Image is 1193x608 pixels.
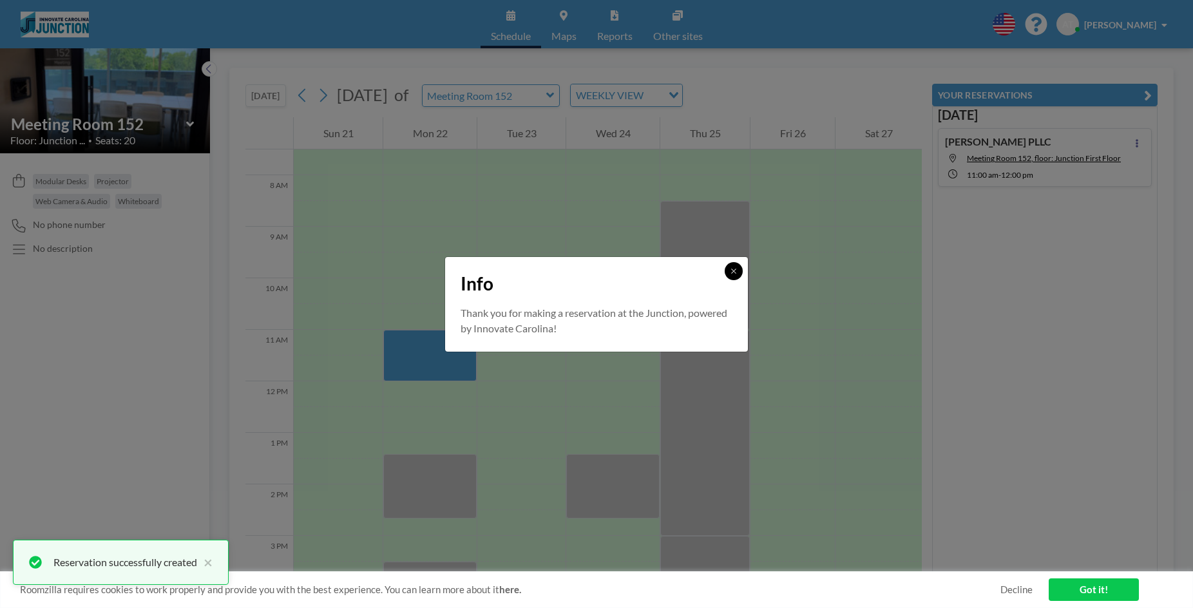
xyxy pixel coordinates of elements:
[53,555,197,570] div: Reservation successfully created
[1000,584,1033,596] a: Decline
[461,272,493,295] span: Info
[197,555,213,570] button: close
[461,305,732,336] p: Thank you for making a reservation at the Junction, powered by Innovate Carolina!
[499,584,521,595] a: here.
[20,584,1000,596] span: Roomzilla requires cookies to work properly and provide you with the best experience. You can lea...
[1049,578,1139,601] a: Got it!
